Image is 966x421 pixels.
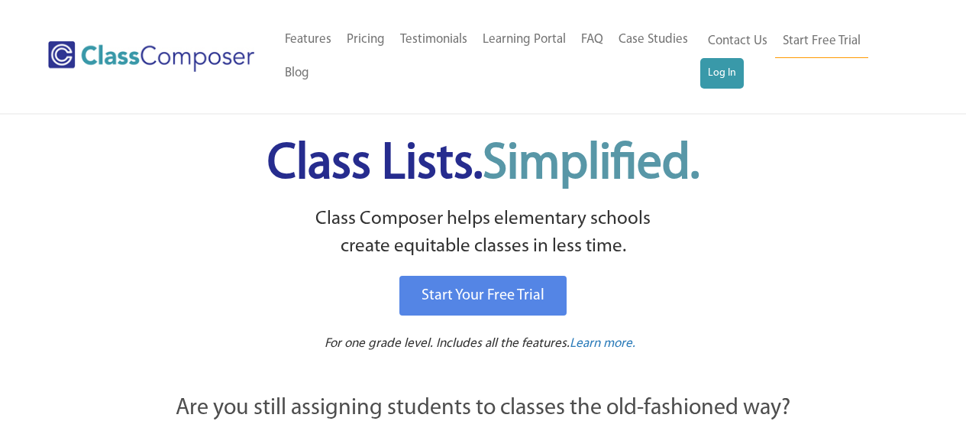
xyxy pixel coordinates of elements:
[475,23,573,57] a: Learning Portal
[277,23,700,90] nav: Header Menu
[48,41,254,72] img: Class Composer
[393,23,475,57] a: Testimonials
[700,58,744,89] a: Log In
[611,23,696,57] a: Case Studies
[277,23,339,57] a: Features
[570,337,635,350] span: Learn more.
[483,140,699,189] span: Simplified.
[267,140,699,189] span: Class Lists.
[325,337,570,350] span: For one grade level. Includes all the features.
[775,24,868,59] a: Start Free Trial
[399,276,567,316] a: Start Your Free Trial
[422,288,544,303] span: Start Your Free Trial
[92,206,875,261] p: Class Composer helps elementary schools create equitable classes in less time.
[573,23,611,57] a: FAQ
[339,23,393,57] a: Pricing
[570,335,635,354] a: Learn more.
[700,24,775,58] a: Contact Us
[700,24,906,89] nav: Header Menu
[277,57,317,90] a: Blog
